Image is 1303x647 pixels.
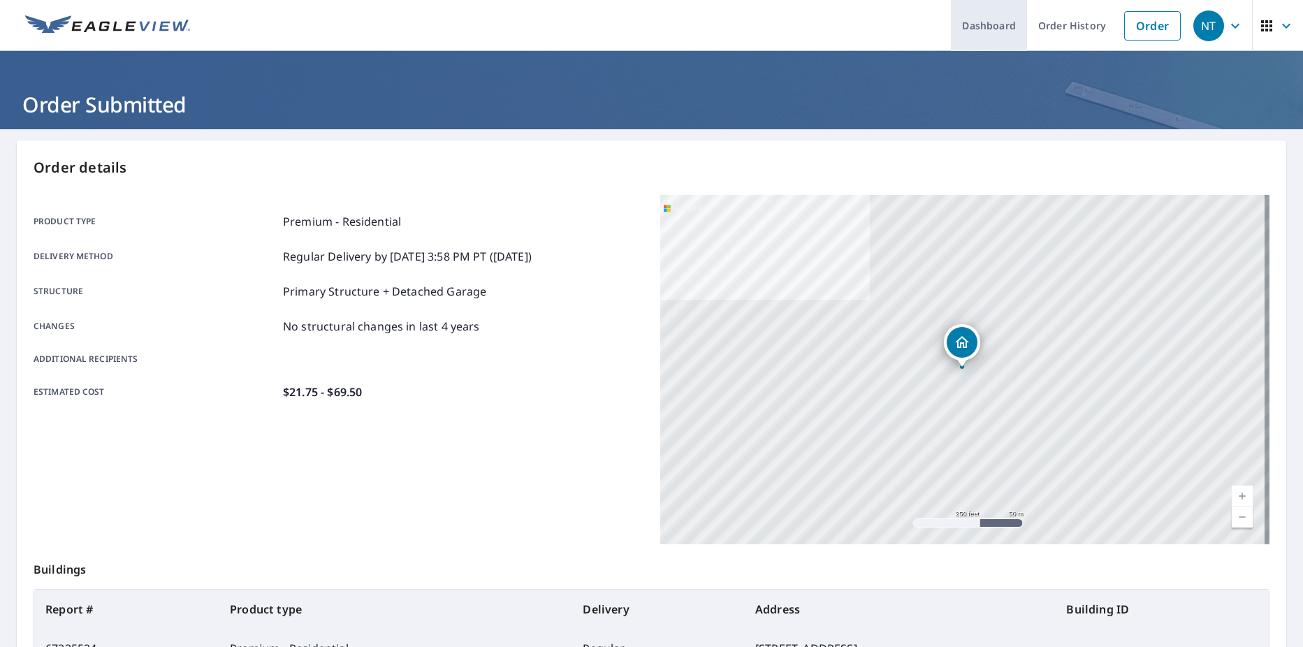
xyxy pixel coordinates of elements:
[25,15,190,36] img: EV Logo
[1193,10,1224,41] div: NT
[1232,507,1253,528] a: Current Level 17, Zoom Out
[34,248,277,265] p: Delivery method
[17,90,1286,119] h1: Order Submitted
[283,213,401,230] p: Premium - Residential
[1124,11,1181,41] a: Order
[283,318,480,335] p: No structural changes in last 4 years
[283,283,486,300] p: Primary Structure + Detached Garage
[34,544,1269,589] p: Buildings
[34,318,277,335] p: Changes
[1055,590,1269,629] th: Building ID
[219,590,572,629] th: Product type
[283,248,532,265] p: Regular Delivery by [DATE] 3:58 PM PT ([DATE])
[1232,486,1253,507] a: Current Level 17, Zoom In
[34,353,277,365] p: Additional recipients
[744,590,1056,629] th: Address
[34,590,219,629] th: Report #
[34,384,277,400] p: Estimated cost
[944,324,980,368] div: Dropped pin, building 1, Residential property, 229 S 40th St Tacoma, WA 98418
[572,590,744,629] th: Delivery
[34,213,277,230] p: Product type
[34,283,277,300] p: Structure
[34,157,1269,178] p: Order details
[283,384,362,400] p: $21.75 - $69.50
